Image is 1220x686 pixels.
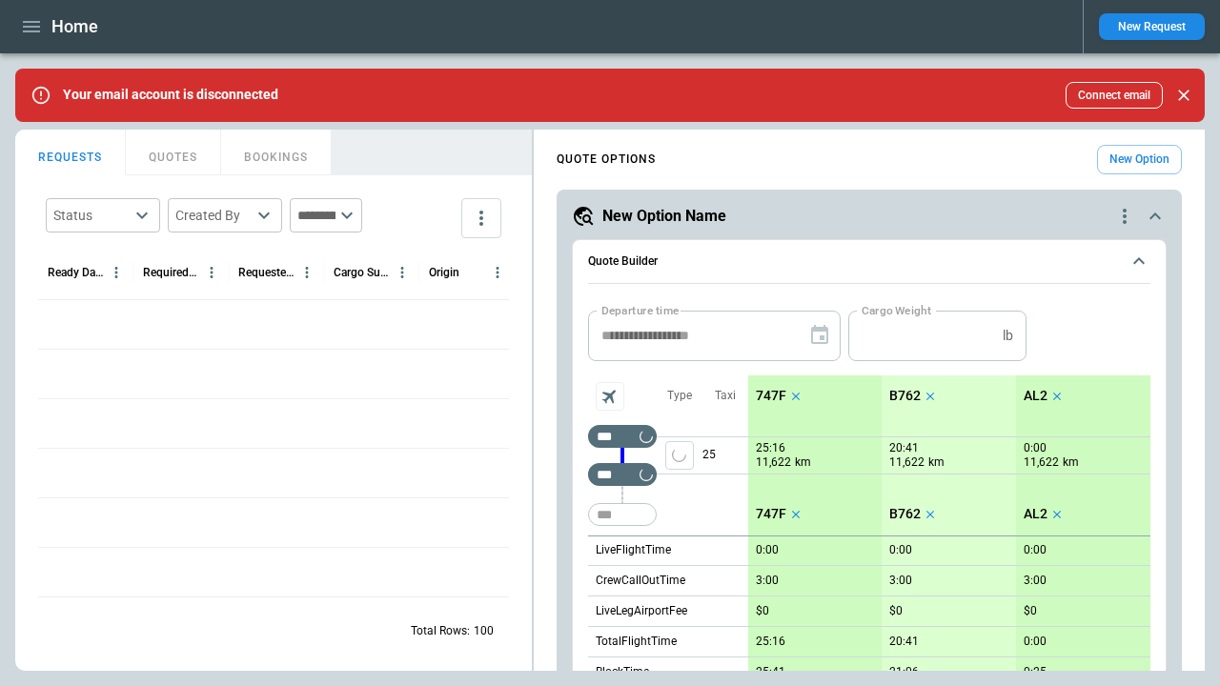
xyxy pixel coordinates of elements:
h1: Home [51,15,98,38]
p: km [928,454,945,471]
div: Too short [588,425,657,448]
p: 3:00 [1024,574,1047,588]
h4: QUOTE OPTIONS [557,155,656,164]
div: quote-option-actions [1113,205,1136,228]
p: 11,622 [889,454,925,471]
label: Departure time [601,302,680,318]
p: 20:41 [889,635,919,649]
p: $0 [889,604,903,618]
p: BlockTime [596,664,649,680]
button: Origin column menu [485,260,510,285]
p: km [795,454,811,471]
p: B762 [889,388,921,404]
p: TotalFlightTime [596,634,677,650]
p: 25:16 [756,635,785,649]
button: New Request [1099,13,1205,40]
div: dismiss [1170,74,1197,116]
p: Your email account is disconnected [63,87,278,103]
p: Total Rows: [411,623,470,639]
h5: New Option Name [602,206,726,227]
p: 100 [474,623,494,639]
div: Ready Date & Time (UTC) [48,266,104,279]
button: left aligned [665,441,694,470]
p: LiveLegAirportFee [596,603,687,619]
button: Quote Builder [588,240,1150,284]
p: 11,622 [756,454,791,471]
p: 0:00 [889,543,912,557]
p: 21:06 [889,665,919,679]
h6: Quote Builder [588,255,658,268]
div: Too short [588,503,657,526]
p: CrewCallOutTime [596,573,685,589]
button: more [461,198,501,238]
p: 0:25 [1024,665,1047,679]
div: Too short [588,463,657,486]
div: Created By [175,206,252,225]
p: 3:00 [889,574,912,588]
button: New Option [1097,145,1182,174]
p: Type [667,388,692,404]
span: Type of sector [665,441,694,470]
p: 3:00 [756,574,779,588]
button: Connect email [1066,82,1163,109]
div: Cargo Summary [334,266,390,279]
p: 0:00 [1024,543,1047,557]
div: Origin [429,266,459,279]
p: 0:00 [756,543,779,557]
button: Required Date & Time (UTC) column menu [199,260,224,285]
button: Close [1170,82,1197,109]
button: QUOTES [126,130,221,175]
div: Requested Route [238,266,295,279]
p: km [1063,454,1079,471]
button: Cargo Summary column menu [390,260,415,285]
p: $0 [1024,604,1037,618]
p: AL2 [1024,388,1047,404]
button: BOOKINGS [221,130,332,175]
p: 11,622 [1024,454,1059,471]
p: 25 [702,437,748,474]
label: Cargo Weight [862,302,931,318]
div: Status [53,206,130,225]
p: 747F [756,388,786,404]
p: AL2 [1024,506,1047,522]
p: 0:00 [1024,441,1047,455]
button: Ready Date & Time (UTC) column menu [104,260,129,285]
p: B762 [889,506,921,522]
p: 20:41 [889,441,919,455]
p: 25:41 [756,665,785,679]
p: 747F [756,506,786,522]
p: 25:16 [756,441,785,455]
div: Required Date & Time (UTC) [143,266,199,279]
p: $0 [756,604,769,618]
p: lb [1003,328,1013,344]
button: Requested Route column menu [295,260,319,285]
span: Aircraft selection [596,382,624,411]
p: Taxi [715,388,736,404]
p: LiveFlightTime [596,542,671,558]
button: New Option Namequote-option-actions [572,205,1167,228]
p: 0:00 [1024,635,1047,649]
button: REQUESTS [15,130,126,175]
